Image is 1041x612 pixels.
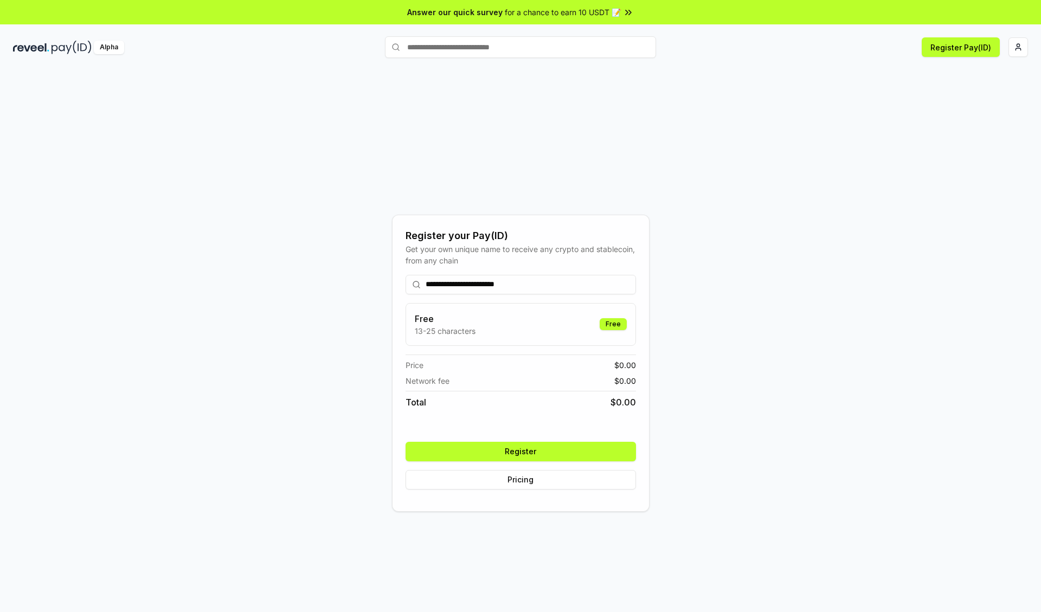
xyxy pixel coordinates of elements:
[406,359,423,371] span: Price
[94,41,124,54] div: Alpha
[505,7,621,18] span: for a chance to earn 10 USDT 📝
[407,7,503,18] span: Answer our quick survey
[614,375,636,386] span: $ 0.00
[922,37,1000,57] button: Register Pay(ID)
[415,325,475,337] p: 13-25 characters
[614,359,636,371] span: $ 0.00
[13,41,49,54] img: reveel_dark
[611,396,636,409] span: $ 0.00
[406,396,426,409] span: Total
[600,318,627,330] div: Free
[406,375,449,386] span: Network fee
[406,470,636,489] button: Pricing
[406,442,636,461] button: Register
[52,41,92,54] img: pay_id
[415,312,475,325] h3: Free
[406,228,636,243] div: Register your Pay(ID)
[406,243,636,266] div: Get your own unique name to receive any crypto and stablecoin, from any chain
